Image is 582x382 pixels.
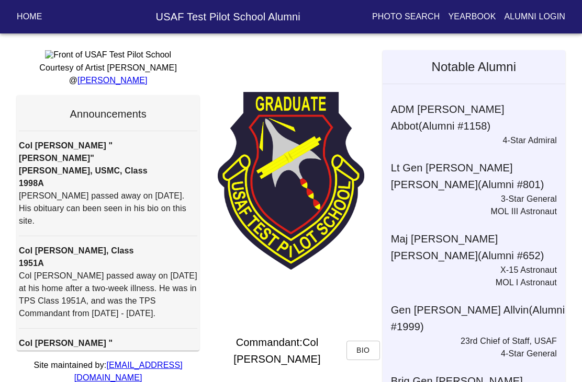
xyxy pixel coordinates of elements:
p: Courtesy of Artist [PERSON_NAME] @ [17,62,199,87]
p: Alumni Login [505,10,566,23]
h6: Gen [PERSON_NAME] Allvin (Alumni # 1999 ) [391,302,565,335]
p: MOL III Astronaut [383,205,557,218]
a: [PERSON_NAME] [77,76,148,85]
h6: ADM [PERSON_NAME] Abbot (Alumni # 1158 ) [391,101,565,134]
img: Front of USAF Test Pilot School [45,50,171,60]
p: Home [17,10,42,23]
button: Yearbook [444,7,500,26]
p: 4-Star General [383,348,557,360]
h6: Lt Gen [PERSON_NAME] [PERSON_NAME] (Alumni # 801 ) [391,159,565,193]
span: Bio [355,344,372,357]
h6: Announcements [19,106,197,122]
p: 3-Star General [383,193,557,205]
h6: Maj [PERSON_NAME] [PERSON_NAME] (Alumni # 652 ) [391,230,565,264]
button: Bio [346,341,380,360]
button: Photo Search [368,7,444,26]
h6: Commandant: Col [PERSON_NAME] [208,334,346,367]
h6: USAF Test Pilot School Alumni [122,8,334,25]
strong: Col [PERSON_NAME] "[PERSON_NAME]" [PERSON_NAME], Class 1952C [19,339,145,373]
p: 23rd Chief of Staff, USAF [383,335,557,348]
button: Alumni Login [500,7,570,26]
a: [EMAIL_ADDRESS][DOMAIN_NAME] [74,361,183,382]
p: MOL I Astronaut [383,276,557,289]
p: X-15 Astronaut [383,264,557,276]
p: Col [PERSON_NAME] passed away on [DATE] at his home after a two-week illness. He was in TPS Class... [19,270,197,320]
strong: Col [PERSON_NAME], Class 1951A [19,246,134,268]
p: [PERSON_NAME] passed away on [DATE]. His obituary can been seen in his bio on this site. [19,190,197,227]
p: 4-Star Admiral [383,134,557,147]
img: TPS Patch [218,92,364,270]
button: Home [13,7,47,26]
p: Yearbook [448,10,496,23]
h5: Notable Alumni [383,50,565,84]
strong: Col [PERSON_NAME] "[PERSON_NAME]" [PERSON_NAME], USMC, Class 1998A [19,141,148,188]
p: Photo Search [372,10,440,23]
